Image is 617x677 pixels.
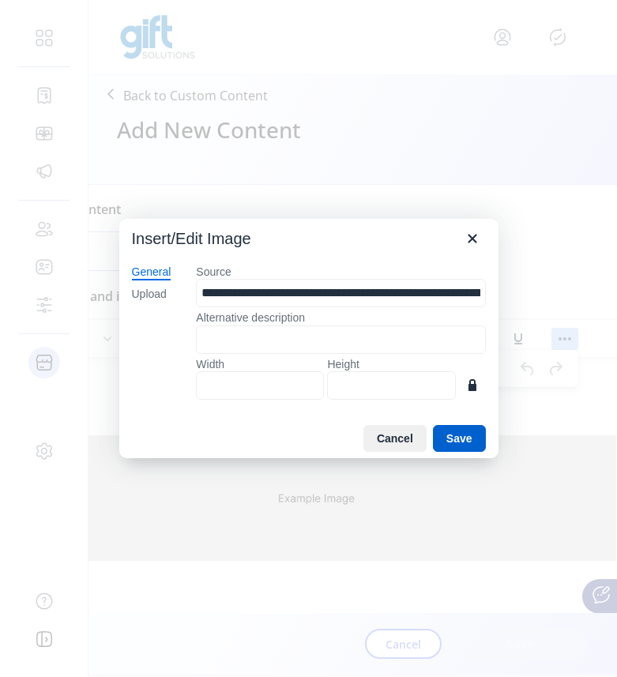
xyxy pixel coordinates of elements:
div: Insert/Edit Image [132,228,251,249]
button: Constrain proportions [459,371,486,398]
label: Alternative description [196,310,485,325]
body: Rich Text Area. Press ALT-0 for help. [13,13,611,210]
button: Close [459,225,486,252]
label: Source [196,265,485,279]
label: Width [196,357,324,371]
label: Height [327,357,455,371]
div: General [132,265,171,280]
div: Upload [132,287,167,303]
button: Cancel [363,425,427,452]
button: Save [433,425,486,452]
